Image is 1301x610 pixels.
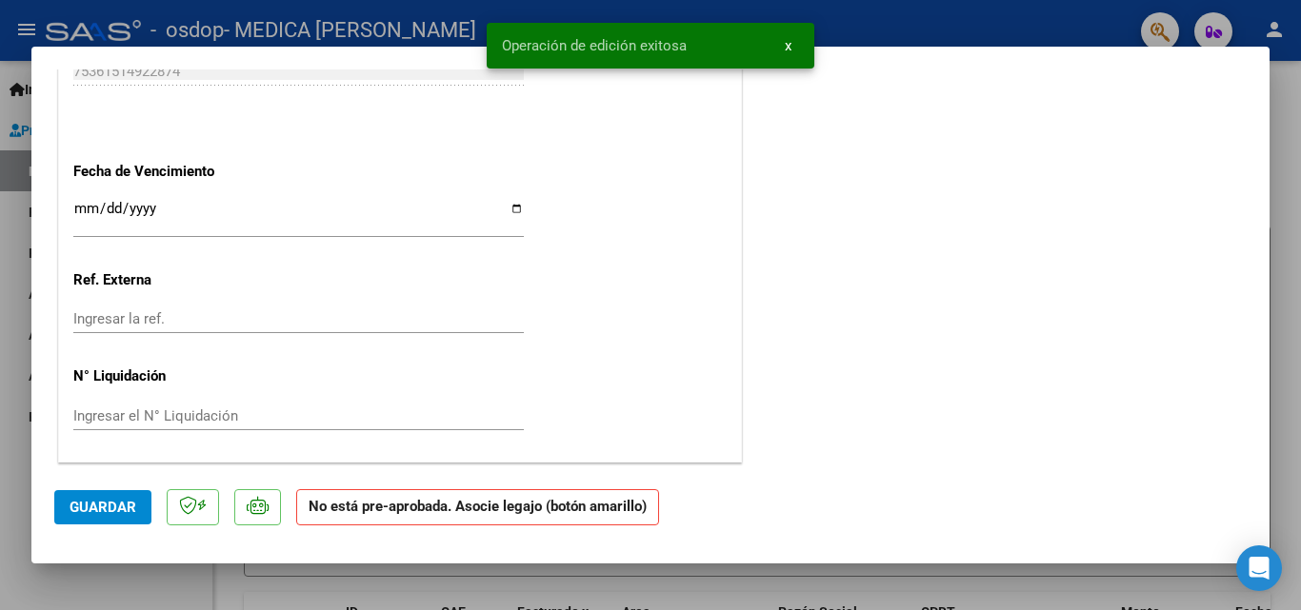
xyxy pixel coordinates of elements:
[54,490,151,524] button: Guardar
[502,36,687,55] span: Operación de edición exitosa
[73,365,270,387] p: N° Liquidación
[70,499,136,516] span: Guardar
[73,161,270,183] p: Fecha de Vencimiento
[770,29,807,63] button: x
[296,489,659,526] strong: No está pre-aprobada. Asocie legajo (botón amarillo)
[1236,545,1282,591] div: Open Intercom Messenger
[73,269,270,291] p: Ref. Externa
[785,37,791,54] span: x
